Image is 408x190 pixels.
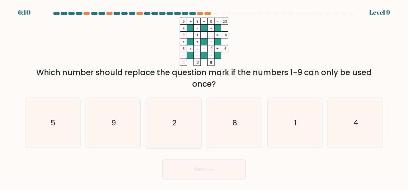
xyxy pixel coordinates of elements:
tspan: - [203,33,205,37]
tspan: 8 [210,19,212,24]
tspan: - [203,46,205,51]
tspan: 9 [196,19,199,24]
tspan: 11 [182,60,184,65]
tspan: 23 [223,19,227,24]
text: 8 [233,118,237,128]
tspan: 4 [210,46,213,51]
tspan: + [190,46,192,51]
tspan: 6 [183,19,185,24]
text: 1 [294,118,296,128]
tspan: - [190,33,191,37]
tspan: = [210,53,212,58]
tspan: + [203,19,205,24]
tspan: + [183,39,185,44]
div: Level 9 [369,8,390,17]
tspan: 3 [183,46,185,51]
tspan: 1 [197,33,198,37]
tspan: 13 [195,60,199,65]
tspan: -6 [223,33,227,37]
tspan: = [216,33,219,37]
tspan: + [190,19,192,24]
tspan: - [210,39,212,44]
text: 9 [111,118,116,128]
tspan: ... [210,33,212,37]
div: 6:10 [18,8,30,17]
tspan: 4 [224,46,226,51]
tspan: 11 [210,60,212,65]
text: 4 [353,118,358,128]
tspan: + [210,26,212,31]
tspan: = [196,53,199,58]
tspan: - [196,26,198,31]
tspan: ... [196,46,198,51]
tspan: ? [183,33,185,37]
tspan: = [182,53,185,58]
tspan: = [216,46,219,51]
button: Next [162,159,246,179]
tspan: = [216,19,219,24]
div: Which number should replace the question mark if the numbers 1-9 can only be used once? [29,67,379,90]
tspan: + [183,26,185,31]
text: 5 [51,118,55,128]
tspan: + [196,39,199,44]
text: 2 [172,118,176,128]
